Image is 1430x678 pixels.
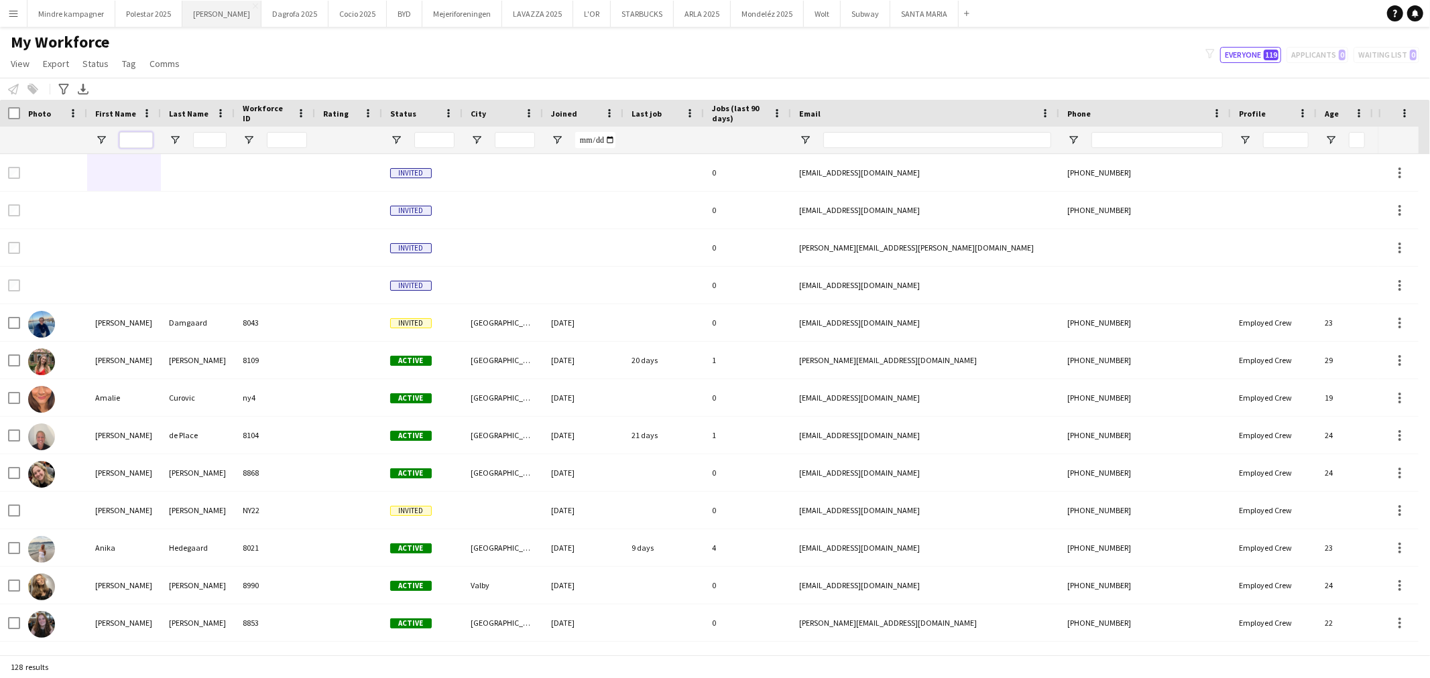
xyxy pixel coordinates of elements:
[323,109,349,119] span: Rating
[390,393,432,403] span: Active
[28,461,55,488] img: Andrea Lind Christensen
[243,134,255,146] button: Open Filter Menu
[267,132,307,148] input: Workforce ID Filter Input
[1317,304,1373,341] div: 23
[463,567,543,604] div: Valby
[611,1,674,27] button: STARBUCKS
[144,55,185,72] a: Comms
[1231,342,1317,379] div: Employed Crew
[841,1,890,27] button: Subway
[623,529,704,566] div: 9 days
[87,492,161,529] div: [PERSON_NAME]
[387,1,422,27] button: BYD
[56,81,72,97] app-action-btn: Advanced filters
[502,1,573,27] button: LAVAZZA 2025
[161,379,235,416] div: Curovic
[791,529,1059,566] div: [EMAIL_ADDRESS][DOMAIN_NAME]
[390,318,432,328] span: Invited
[1349,132,1365,148] input: Age Filter Input
[799,109,821,119] span: Email
[704,567,791,604] div: 0
[182,1,261,27] button: [PERSON_NAME]
[161,342,235,379] div: [PERSON_NAME]
[161,604,235,641] div: [PERSON_NAME]
[235,604,315,641] div: 8853
[704,379,791,416] div: 0
[390,543,432,553] span: Active
[632,109,662,119] span: Last job
[1231,304,1317,341] div: Employed Crew
[87,529,161,566] div: Anika
[235,304,315,341] div: 8043
[243,103,291,123] span: Workforce ID
[161,304,235,341] div: Damgaard
[1091,132,1223,148] input: Phone Filter Input
[8,279,20,291] input: Row Selection is disabled for this row (unchecked)
[82,58,109,70] span: Status
[235,529,315,566] div: 8021
[235,454,315,491] div: 8868
[543,604,623,641] div: [DATE]
[1059,492,1231,529] div: [PHONE_NUMBER]
[390,618,432,628] span: Active
[28,386,55,413] img: Amalie Curovic
[390,581,432,591] span: Active
[704,304,791,341] div: 0
[390,356,432,366] span: Active
[1231,604,1317,641] div: Employed Crew
[791,454,1059,491] div: [EMAIL_ADDRESS][DOMAIN_NAME]
[161,529,235,566] div: Hedegaard
[161,454,235,491] div: [PERSON_NAME]
[1067,134,1079,146] button: Open Filter Menu
[169,134,181,146] button: Open Filter Menu
[235,492,315,529] div: NY22
[390,506,432,516] span: Invited
[463,342,543,379] div: [GEOGRAPHIC_DATA]
[674,1,731,27] button: ARLA 2025
[791,304,1059,341] div: [EMAIL_ADDRESS][DOMAIN_NAME]
[38,55,74,72] a: Export
[261,1,329,27] button: Dagrofa 2025
[1317,342,1373,379] div: 29
[543,342,623,379] div: [DATE]
[390,243,432,253] span: Invited
[390,281,432,291] span: Invited
[1059,304,1231,341] div: [PHONE_NUMBER]
[8,204,20,216] input: Row Selection is disabled for this row (unchecked)
[77,55,114,72] a: Status
[235,567,315,604] div: 8990
[463,529,543,566] div: [GEOGRAPHIC_DATA]
[1067,109,1091,119] span: Phone
[1231,454,1317,491] div: Employed Crew
[704,267,791,303] div: 0
[390,134,402,146] button: Open Filter Menu
[1317,379,1373,416] div: 19
[791,417,1059,454] div: [EMAIL_ADDRESS][DOMAIN_NAME]
[543,529,623,566] div: [DATE]
[799,134,811,146] button: Open Filter Menu
[623,417,704,454] div: 21 days
[1059,567,1231,604] div: [PHONE_NUMBER]
[543,492,623,529] div: [DATE]
[551,109,577,119] span: Joined
[28,109,51,119] span: Photo
[704,492,791,529] div: 0
[28,611,55,638] img: Anna Nørgaard
[87,567,161,604] div: [PERSON_NAME]
[1220,47,1281,63] button: Everyone119
[5,55,35,72] a: View
[11,32,109,52] span: My Workforce
[543,417,623,454] div: [DATE]
[28,311,55,338] img: Albert Damgaard
[1059,417,1231,454] div: [PHONE_NUMBER]
[463,379,543,416] div: [GEOGRAPHIC_DATA]
[1231,379,1317,416] div: Employed Crew
[712,103,767,123] span: Jobs (last 90 days)
[1325,109,1339,119] span: Age
[463,604,543,641] div: [GEOGRAPHIC_DATA]
[1059,604,1231,641] div: [PHONE_NUMBER]
[804,1,841,27] button: Wolt
[1317,454,1373,491] div: 24
[471,109,486,119] span: City
[329,1,387,27] button: Cocio 2025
